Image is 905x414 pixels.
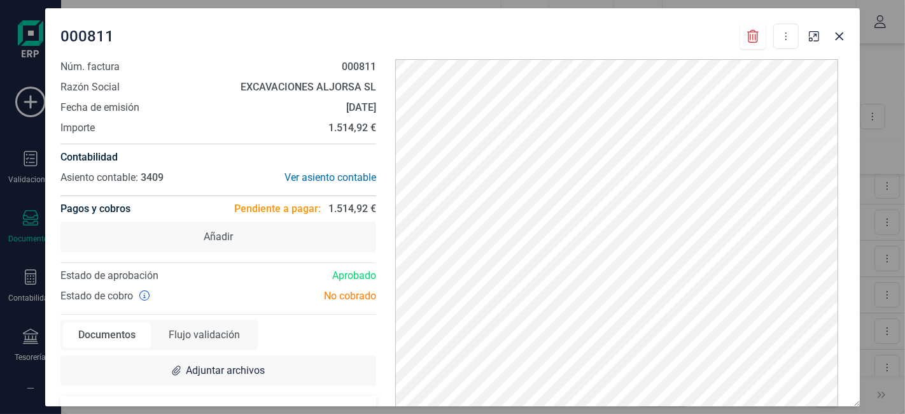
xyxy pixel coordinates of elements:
span: 000811 [60,26,114,46]
div: Aprobado [218,268,386,283]
span: Razón Social [60,80,120,95]
span: Estado de aprobación [60,269,158,282]
span: Estado de cobro [60,289,133,304]
h4: Contabilidad [60,150,376,165]
span: Pendiente a pagar: [234,201,321,217]
strong: EXCAVACIONES ALJORSA SL [241,81,376,93]
span: Adjuntar archivos [186,363,265,378]
span: Fecha de emisión [60,100,139,115]
div: Flujo validación [153,322,255,348]
span: Núm. factura [60,59,120,75]
div: No cobrado [218,289,386,304]
div: Ver asiento contable [218,170,376,185]
span: Importe [60,120,95,136]
h4: Pagos y cobros [60,196,130,222]
strong: 1.514,92 € [328,122,376,134]
span: Añadir [204,229,233,245]
div: Adjuntar archivos [60,355,376,386]
div: Documentos [63,322,151,348]
span: 3409 [141,171,164,183]
strong: [DATE] [346,101,376,113]
span: Asiento contable: [60,171,138,183]
span: 1.514,92 € [328,201,376,217]
strong: 000811 [342,61,376,73]
button: Close [829,26,850,46]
